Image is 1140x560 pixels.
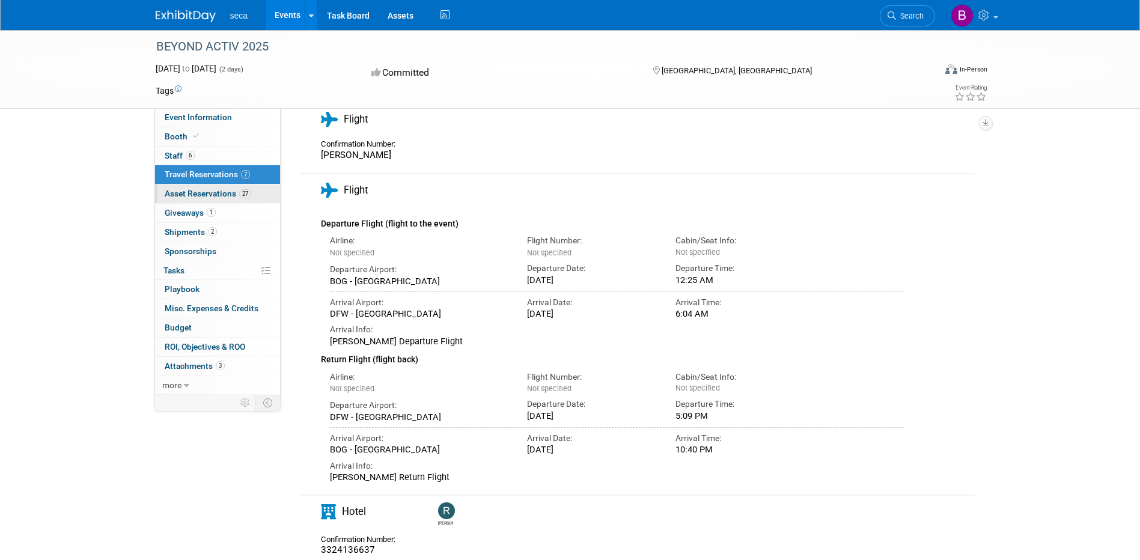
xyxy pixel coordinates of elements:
[162,380,181,390] span: more
[321,347,905,367] div: Return Flight (flight back)
[321,183,338,198] i: Flight
[330,412,510,422] div: DFW - [GEOGRAPHIC_DATA]
[527,444,657,455] div: [DATE]
[330,371,510,383] div: Airline:
[321,504,336,519] i: Hotel
[330,472,905,482] div: [PERSON_NAME] Return Flight
[230,11,248,20] span: seca
[344,184,368,196] span: Flight
[527,248,572,257] span: Not specified
[155,165,280,184] a: Travel Reservations7
[156,64,216,73] span: [DATE] [DATE]
[527,398,657,410] div: Departure Date:
[165,246,216,256] span: Sponsorships
[165,342,245,352] span: ROI, Objectives & ROO
[954,85,987,91] div: Event Rating
[321,112,338,127] i: Flight
[945,64,957,74] img: Format-Inperson.png
[330,444,510,455] div: BOG - [GEOGRAPHIC_DATA]
[321,544,375,555] span: 3324136637
[675,433,806,444] div: Arrival Time:
[235,395,256,410] td: Personalize Event Tab Strip
[155,108,280,127] a: Event Information
[435,502,456,526] div: Rachel Jordan
[880,5,935,26] a: Search
[368,62,633,84] div: Committed
[675,263,806,274] div: Departure Time:
[527,433,657,444] div: Arrival Date:
[527,371,657,383] div: Flight Number:
[155,376,280,395] a: more
[330,264,510,275] div: Departure Airport:
[330,297,510,308] div: Arrival Airport:
[165,284,200,294] span: Playbook
[207,208,216,217] span: 1
[675,275,806,285] div: 12:25 AM
[155,147,280,165] a: Staff6
[330,248,374,257] span: Not specified
[527,275,657,285] div: [DATE]
[330,433,510,444] div: Arrival Airport:
[239,189,251,198] span: 27
[675,444,806,455] div: 10:40 PM
[675,371,806,383] div: Cabin/Seat Info:
[152,36,917,58] div: BEYOND ACTIV 2025
[675,383,720,392] span: Not specified
[155,127,280,146] a: Booth
[155,204,280,222] a: Giveaways1
[662,66,812,75] span: [GEOGRAPHIC_DATA], [GEOGRAPHIC_DATA]
[527,384,572,393] span: Not specified
[330,460,905,472] div: Arrival Info:
[218,65,243,73] span: (2 days)
[241,170,250,179] span: 7
[156,85,181,97] td: Tags
[438,502,455,519] img: Rachel Jordan
[527,263,657,274] div: Departure Date:
[675,297,806,308] div: Arrival Time:
[165,227,217,237] span: Shipments
[675,410,806,421] div: 5:09 PM
[155,261,280,280] a: Tasks
[527,410,657,421] div: [DATE]
[208,227,217,236] span: 2
[165,189,251,198] span: Asset Reservations
[156,10,216,22] img: ExhibitDay
[330,336,905,347] div: [PERSON_NAME] Departure Flight
[342,505,366,517] span: Hotel
[155,280,280,299] a: Playbook
[165,169,250,179] span: Travel Reservations
[155,242,280,261] a: Sponsorships
[165,208,216,218] span: Giveaways
[330,235,510,246] div: Airline:
[321,212,905,231] div: Departure Flight (flight to the event)
[864,62,988,81] div: Event Format
[180,64,192,73] span: to
[155,338,280,356] a: ROI, Objectives & ROO
[330,324,905,335] div: Arrival Info:
[330,400,510,411] div: Departure Airport:
[193,133,199,139] i: Booth reservation complete
[155,318,280,337] a: Budget
[527,308,657,319] div: [DATE]
[527,235,657,246] div: Flight Number:
[321,531,404,544] div: Confirmation Number:
[951,4,974,27] img: Bob Surface
[330,384,374,393] span: Not specified
[165,303,258,313] span: Misc. Expenses & Credits
[959,65,987,74] div: In-Person
[321,136,404,149] div: Confirmation Number:
[321,150,391,160] span: [PERSON_NAME]
[255,395,280,410] td: Toggle Event Tabs
[186,151,195,160] span: 6
[896,11,924,20] span: Search
[330,308,510,319] div: DFW - [GEOGRAPHIC_DATA]
[165,323,192,332] span: Budget
[344,113,368,125] span: Flight
[163,266,184,275] span: Tasks
[527,297,657,308] div: Arrival Date:
[165,112,232,122] span: Event Information
[155,357,280,376] a: Attachments3
[216,361,225,370] span: 3
[165,361,225,371] span: Attachments
[675,308,806,319] div: 6:04 AM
